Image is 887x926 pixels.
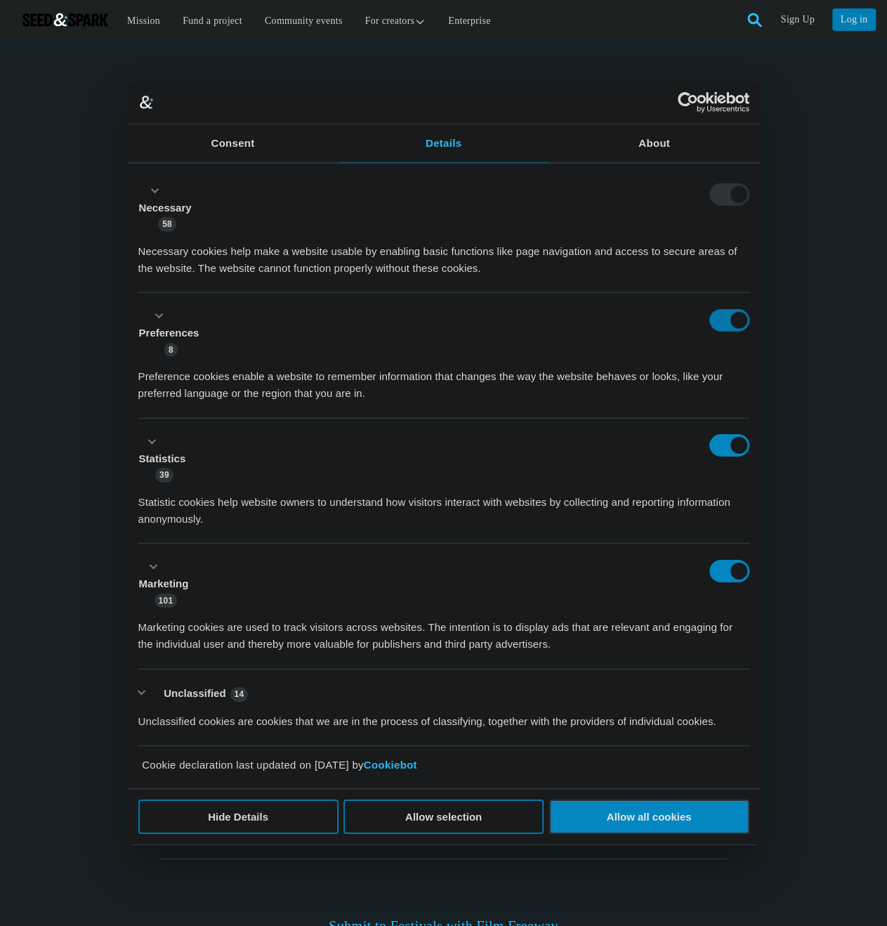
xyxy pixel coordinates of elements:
span: 39 [155,468,173,482]
label: Necessary [139,200,192,216]
a: About [549,124,760,163]
a: Fund a project [173,6,252,36]
button: Statistics (39) [138,434,195,483]
button: Marketing (101) [138,559,197,608]
a: Details [339,124,549,163]
div: Necessary cookies help make a website usable by enabling basic functions like page navigation and... [138,232,749,276]
a: Sign Up [781,8,815,31]
button: Necessary (58) [138,183,200,233]
span: 14 [230,687,249,701]
button: Allow selection [343,799,544,833]
a: Log in [832,8,876,31]
a: Cookiebot [364,759,417,771]
a: Enterprise [438,6,500,36]
a: Consent [128,124,339,163]
button: Preferences (8) [138,308,208,358]
label: Preferences [139,325,199,341]
a: For creators [355,6,436,36]
img: logo [138,94,154,110]
span: 8 [164,342,178,356]
div: Preference cookies enable a website to remember information that changes the way the website beha... [138,358,749,402]
button: Allow all cookies [549,799,749,833]
div: Statistic cookies help website owners to understand how visitors interact with websites by collec... [138,483,749,527]
div: Cookie declaration last updated on [DATE] by [131,757,756,784]
div: Unclassified cookies are cookies that we are in the process of classifying, together with the pro... [138,702,749,729]
label: Marketing [139,576,189,592]
img: Seed amp; Spark [22,13,108,27]
a: Community events [255,6,353,36]
div: Marketing cookies are used to track visitors across websites. The intention is to display ads tha... [138,608,749,653]
span: 58 [158,217,176,231]
span: 101 [155,593,178,607]
a: Usercentrics Cookiebot - opens in a new window [626,92,749,113]
label: Statistics [139,450,186,467]
a: Mission [117,6,170,36]
button: Hide Details [138,799,339,833]
button: Unclassified (14) [138,685,257,703]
